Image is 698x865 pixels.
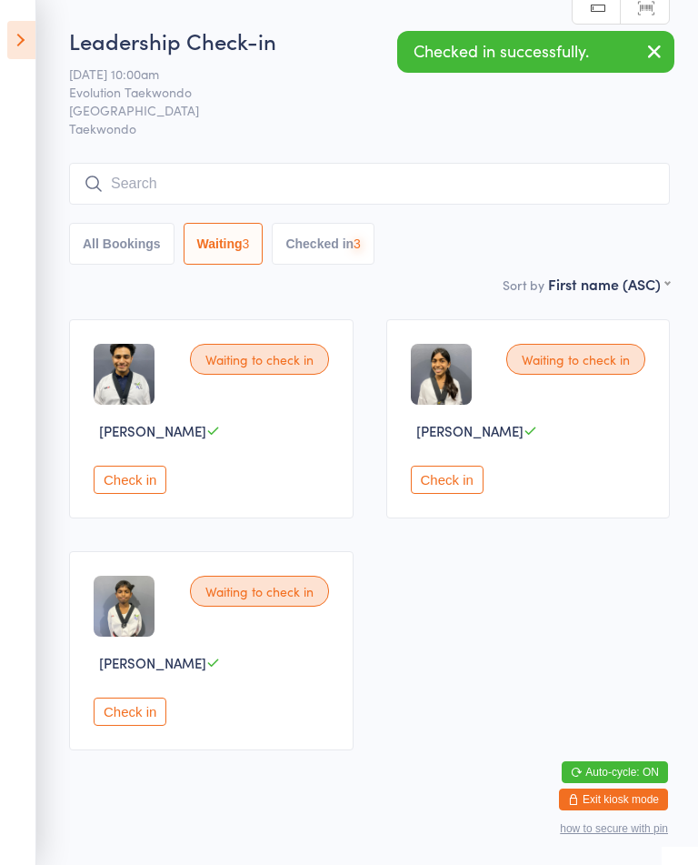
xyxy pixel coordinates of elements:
button: Waiting3 [184,223,264,265]
span: [DATE] 10:00am [69,65,642,83]
button: Check in [94,466,166,494]
img: image1747041354.png [94,344,155,405]
button: Checked in3 [272,223,374,265]
div: 3 [354,236,361,251]
div: Checked in successfully. [397,31,674,73]
span: Evolution Taekwondo [69,83,642,101]
button: All Bookings [69,223,174,265]
div: Waiting to check in [506,344,645,375]
div: First name (ASC) [548,274,670,294]
span: [PERSON_NAME] [416,421,523,440]
img: image1747041067.png [411,344,472,405]
div: Waiting to check in [190,344,329,375]
label: Sort by [503,276,544,294]
span: [GEOGRAPHIC_DATA] [69,101,642,119]
button: Exit kiosk mode [559,789,668,810]
div: 3 [243,236,250,251]
span: Taekwondo [69,119,670,137]
button: Check in [411,466,484,494]
div: Waiting to check in [190,576,329,607]
input: Search [69,163,670,205]
button: Auto-cycle: ON [562,761,668,783]
button: how to secure with pin [560,822,668,835]
button: Check in [94,698,166,726]
img: image1747039738.png [94,576,155,637]
span: [PERSON_NAME] [99,421,206,440]
h2: Leadership Check-in [69,25,670,55]
span: [PERSON_NAME] [99,653,206,672]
